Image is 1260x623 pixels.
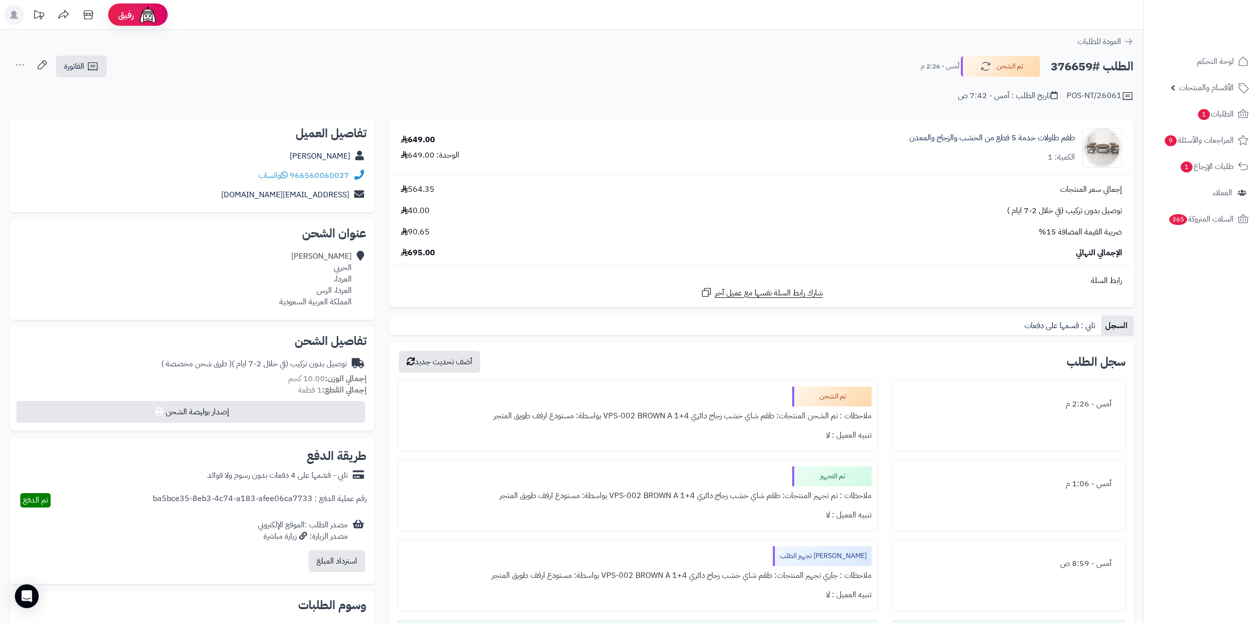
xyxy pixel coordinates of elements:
[258,531,348,542] div: مصدر الزيارة: زيارة مباشرة
[909,132,1075,144] a: طقم طاولات خدمة 5 قطع من الخشب والزجاج والمعدن
[773,546,872,566] div: [PERSON_NAME] تجهيز الطلب
[1179,81,1234,95] span: الأقسام والمنتجات
[1150,102,1254,126] a: الطلبات1
[792,466,872,486] div: تم التجهيز
[1083,128,1122,168] img: 1756276330-220602020201-90x90.jpg
[279,251,352,307] div: [PERSON_NAME] الحربي العردا، العردا، الرس المملكة العربية السعودية
[16,401,365,423] button: إصدار بوليصة الشحن
[221,189,349,201] a: [EMAIL_ADDRESS][DOMAIN_NAME]
[18,599,367,611] h2: وسوم الطلبات
[404,506,872,525] div: تنبيه العميل : لا
[1020,316,1101,336] a: تابي : قسمها على دفعات
[404,566,872,585] div: ملاحظات : جاري تجهيز المنتجات: طقم شاي خشب زجاج دائري VPS-002 BROWN A 1+4 بواسطة: مستودع ارفف طوي...
[1180,160,1234,173] span: طلبات الإرجاع
[258,519,348,542] div: مصدر الطلب :الموقع الإلكتروني
[1077,36,1121,48] span: العودة للطلبات
[1051,57,1134,77] h2: الطلب #376659
[56,56,107,77] a: الفاتورة
[138,5,158,25] img: ai-face.png
[401,150,459,161] div: الوحدة: 649.00
[961,56,1040,77] button: تم الشحن
[1101,316,1134,336] a: السجل
[288,373,367,385] small: 10.00 كجم
[899,554,1119,573] div: أمس - 8:59 ص
[309,550,365,572] button: استرداد المبلغ
[1168,212,1234,226] span: السلات المتروكة
[1150,128,1254,152] a: المراجعات والأسئلة9
[1165,135,1177,146] span: 9
[1150,181,1254,205] a: العملاء
[298,384,367,396] small: 1 قطعة
[322,384,367,396] strong: إجمالي القطع:
[1060,184,1122,195] span: إجمالي سعر المنتجات
[404,406,872,426] div: ملاحظات : تم الشحن المنتجات: طقم شاي خشب زجاج دائري VPS-002 BROWN A 1+4 بواسطة: مستودع ارفف طويق ...
[401,205,430,217] span: 40.00
[958,90,1058,102] div: تاريخ الطلب : أمس - 7:42 ص
[792,387,872,406] div: تم الشحن
[18,335,367,347] h2: تفاصيل الشحن
[700,286,823,299] a: شارك رابط السلة نفسها مع عميل آخر
[1164,133,1234,147] span: المراجعات والأسئلة
[399,351,480,373] button: أضف تحديث جديد
[1193,24,1251,45] img: logo-2.png
[1198,109,1210,120] span: 1
[1048,152,1075,163] div: الكمية: 1
[1150,155,1254,178] a: طلبات الإرجاع1
[1067,90,1134,102] div: POS-NT/26061
[307,450,367,462] h2: طريقة الدفع
[401,227,430,238] span: 90.65
[1007,205,1122,217] span: توصيل بدون تركيب (في خلال 2-7 ايام )
[15,584,39,608] div: Open Intercom Messenger
[921,61,959,71] small: أمس - 2:26 م
[1169,214,1188,225] span: 365
[393,275,1130,286] div: رابط السلة
[404,486,872,506] div: ملاحظات : تم تجهيز المنتجات: طقم شاي خشب زجاج دائري VPS-002 BROWN A 1+4 بواسطة: مستودع ارفف طويق ...
[401,134,435,146] div: 649.00
[258,170,288,181] a: واتساب
[161,358,232,370] span: ( طرق شحن مخصصة )
[899,474,1119,494] div: أمس - 1:06 م
[1181,162,1193,172] span: 1
[1076,247,1122,259] span: الإجمالي النهائي
[18,227,367,239] h2: عنوان الشحن
[290,170,349,181] a: 966560060027
[64,60,84,72] span: الفاتورة
[899,395,1119,414] div: أمس - 2:26 م
[153,493,367,508] div: رقم عملية الدفع : ba5bce35-8eb3-4c74-a183-afee06ca7733
[18,127,367,139] h2: تفاصيل العميل
[401,247,435,259] span: 695.00
[1197,107,1234,121] span: الطلبات
[207,470,348,481] div: تابي - قسّمها على 4 دفعات بدون رسوم ولا فوائد
[715,287,823,299] span: شارك رابط السلة نفسها مع عميل آخر
[1039,227,1122,238] span: ضريبة القيمة المضافة 15%
[1150,50,1254,73] a: لوحة التحكم
[401,184,435,195] span: 564.35
[325,373,367,385] strong: إجمالي الوزن:
[161,358,347,370] div: توصيل بدون تركيب (في خلال 2-7 ايام )
[1197,55,1234,68] span: لوحة التحكم
[1077,36,1134,48] a: العودة للطلبات
[118,9,134,21] span: رفيق
[1150,207,1254,231] a: السلات المتروكة365
[404,426,872,445] div: تنبيه العميل : لا
[26,5,51,27] a: تحديثات المنصة
[1067,356,1126,368] h3: سجل الطلب
[290,150,350,162] a: [PERSON_NAME]
[404,585,872,605] div: تنبيه العميل : لا
[1213,186,1232,200] span: العملاء
[23,494,48,506] span: تم الدفع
